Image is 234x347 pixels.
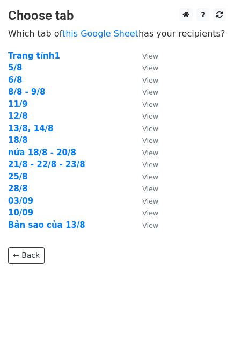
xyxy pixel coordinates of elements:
small: View [142,209,158,217]
small: View [142,76,158,84]
a: View [131,111,158,121]
small: View [142,64,158,72]
h3: Choose tab [8,8,226,24]
a: View [131,160,158,169]
a: ← Back [8,247,45,264]
a: View [131,196,158,206]
a: View [131,63,158,73]
small: View [142,185,158,193]
a: 18/8 [8,135,28,145]
a: View [131,208,158,218]
small: View [142,221,158,229]
p: Which tab of has your recipients? [8,28,226,39]
small: View [142,125,158,133]
a: View [131,184,158,193]
a: 6/8 [8,75,22,85]
a: View [131,220,158,230]
a: this Google Sheet [62,28,138,39]
a: View [131,172,158,182]
a: View [131,87,158,97]
a: Trang tính1 [8,51,60,61]
a: View [131,99,158,109]
small: View [142,197,158,205]
a: 10/09 [8,208,33,218]
a: 03/09 [8,196,33,206]
a: 8/8 - 9/8 [8,87,45,97]
a: 11/9 [8,99,28,109]
small: View [142,88,158,96]
a: View [131,124,158,133]
small: View [142,136,158,144]
a: 21/8 - 22/8 - 23/8 [8,160,85,169]
small: View [142,161,158,169]
a: 28/8 [8,184,28,193]
small: View [142,112,158,120]
a: nửa 18/8 - 20/8 [8,148,76,157]
small: View [142,100,158,109]
a: View [131,75,158,85]
small: View [142,52,158,60]
a: 5/8 [8,63,22,73]
a: 13/8, 14/8 [8,124,54,133]
a: View [131,135,158,145]
a: 25/8 [8,172,28,182]
a: 12/8 [8,111,28,121]
small: View [142,149,158,157]
a: View [131,51,158,61]
a: View [131,148,158,157]
small: View [142,173,158,181]
a: Bản sao của 13/8 [8,220,85,230]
